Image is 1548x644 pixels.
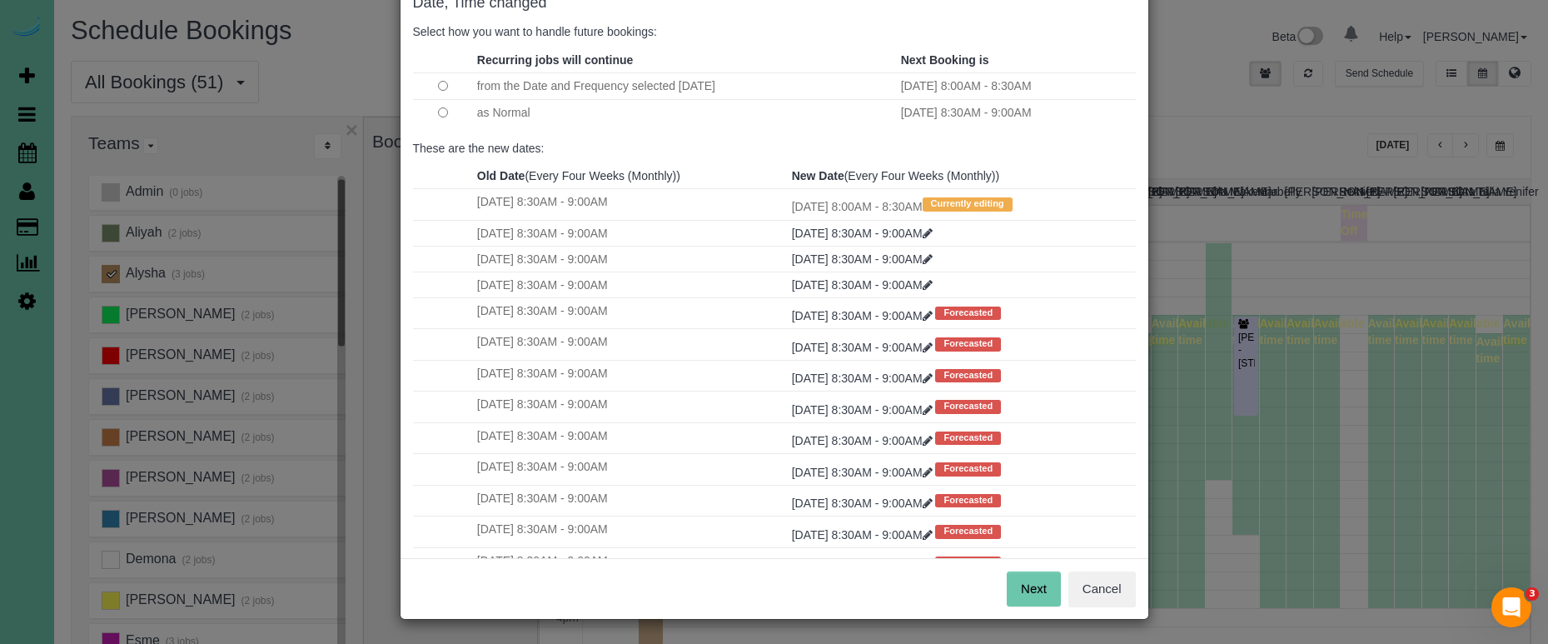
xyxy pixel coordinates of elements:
[792,252,933,266] a: [DATE] 8:30AM - 9:00AM
[935,557,1001,570] span: Forecasted
[473,246,788,272] td: [DATE] 8:30AM - 9:00AM
[935,432,1001,445] span: Forecasted
[792,341,936,354] a: [DATE] 8:30AM - 9:00AM
[473,220,788,246] td: [DATE] 8:30AM - 9:00AM
[473,485,788,516] td: [DATE] 8:30AM - 9:00AM
[473,392,788,422] td: [DATE] 8:30AM - 9:00AM
[473,72,897,99] td: from the Date and Frequency selected [DATE]
[788,163,1136,189] th: (Every Four Weeks (Monthly))
[473,547,788,578] td: [DATE] 8:30AM - 9:00AM
[792,227,933,240] a: [DATE] 8:30AM - 9:00AM
[413,23,1136,40] p: Select how you want to handle future bookings:
[792,466,936,479] a: [DATE] 8:30AM - 9:00AM
[473,297,788,328] td: [DATE] 8:30AM - 9:00AM
[1007,572,1061,607] button: Next
[473,422,788,453] td: [DATE] 8:30AM - 9:00AM
[935,525,1001,538] span: Forecasted
[923,197,1013,211] span: Currently editing
[897,99,1136,126] td: [DATE] 8:30AM - 9:00AM
[473,517,788,547] td: [DATE] 8:30AM - 9:00AM
[1491,587,1531,627] iframe: Intercom live chat
[935,337,1001,351] span: Forecasted
[473,163,788,189] th: (Every Four Weeks (Monthly))
[935,400,1001,413] span: Forecasted
[473,189,788,220] td: [DATE] 8:30AM - 9:00AM
[473,329,788,360] td: [DATE] 8:30AM - 9:00AM
[473,360,788,391] td: [DATE] 8:30AM - 9:00AM
[935,462,1001,476] span: Forecasted
[477,53,633,67] strong: Recurring jobs will continue
[935,494,1001,507] span: Forecasted
[792,169,844,182] strong: New Date
[897,72,1136,99] td: [DATE] 8:00AM - 8:30AM
[792,497,936,510] a: [DATE] 8:30AM - 9:00AM
[477,169,525,182] strong: Old Date
[792,403,936,417] a: [DATE] 8:30AM - 9:00AM
[792,434,936,447] a: [DATE] 8:30AM - 9:00AM
[901,53,989,67] strong: Next Booking is
[792,528,936,542] a: [DATE] 8:30AM - 9:00AM
[1526,587,1539,601] span: 3
[935,369,1001,382] span: Forecasted
[792,309,936,322] a: [DATE] 8:30AM - 9:00AM
[413,140,1136,157] p: These are the new dates:
[1068,572,1136,607] button: Cancel
[792,278,933,292] a: [DATE] 8:30AM - 9:00AM
[473,272,788,297] td: [DATE] 8:30AM - 9:00AM
[473,99,897,126] td: as Normal
[935,307,1001,320] span: Forecasted
[788,189,1136,220] td: [DATE] 8:00AM - 8:30AM
[792,372,936,385] a: [DATE] 8:30AM - 9:00AM
[473,454,788,485] td: [DATE] 8:30AM - 9:00AM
